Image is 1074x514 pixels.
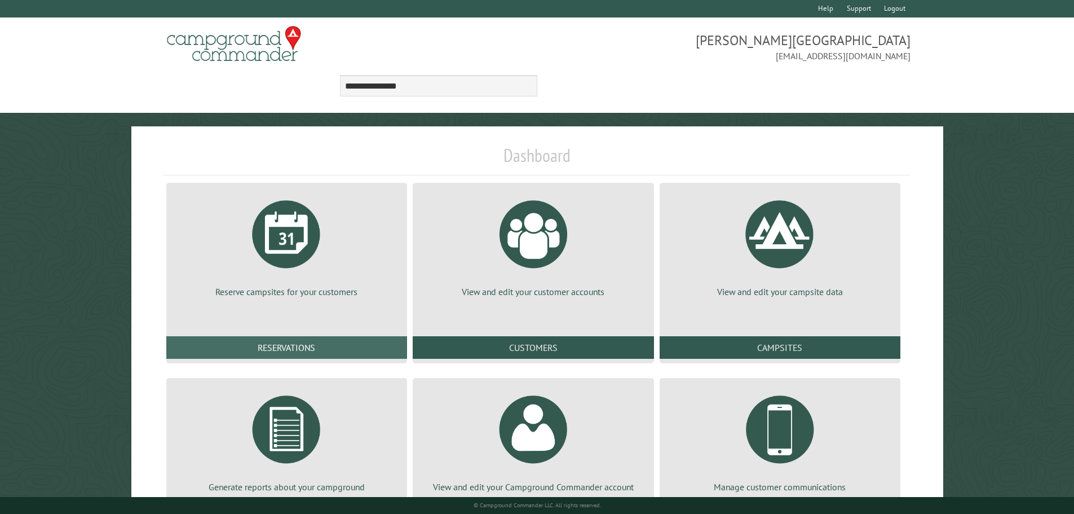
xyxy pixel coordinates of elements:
[180,285,394,298] p: Reserve campsites for your customers
[660,336,900,359] a: Campsites
[673,285,887,298] p: View and edit your campsite data
[673,481,887,493] p: Manage customer communications
[163,144,911,175] h1: Dashboard
[180,387,394,493] a: Generate reports about your campground
[537,31,911,63] span: [PERSON_NAME][GEOGRAPHIC_DATA] [EMAIL_ADDRESS][DOMAIN_NAME]
[673,387,887,493] a: Manage customer communications
[426,285,640,298] p: View and edit your customer accounts
[413,336,653,359] a: Customers
[180,481,394,493] p: Generate reports about your campground
[474,502,601,509] small: © Campground Commander LLC. All rights reserved.
[426,481,640,493] p: View and edit your Campground Commander account
[426,192,640,298] a: View and edit your customer accounts
[180,192,394,298] a: Reserve campsites for your customers
[163,22,304,66] img: Campground Commander
[166,336,407,359] a: Reservations
[426,387,640,493] a: View and edit your Campground Commander account
[673,192,887,298] a: View and edit your campsite data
